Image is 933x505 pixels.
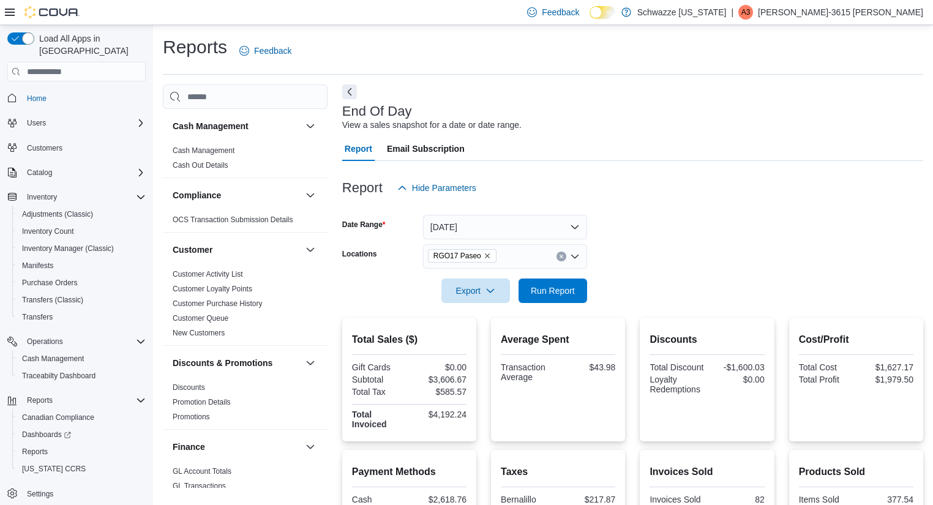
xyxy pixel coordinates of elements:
button: Customers [2,139,151,157]
button: Reports [2,392,151,409]
span: Purchase Orders [22,278,78,288]
span: Canadian Compliance [22,413,94,422]
div: $4,192.24 [411,410,466,419]
span: Canadian Compliance [17,410,146,425]
div: $217.87 [561,495,616,504]
span: Catalog [22,165,146,180]
a: Cash Management [17,351,89,366]
h2: Payment Methods [352,465,466,479]
button: Traceabilty Dashboard [12,367,151,384]
span: Adjustments (Classic) [22,209,93,219]
span: Transfers [17,310,146,324]
a: Manifests [17,258,58,273]
button: Compliance [303,188,318,203]
button: Operations [22,334,68,349]
p: | [731,5,733,20]
button: Run Report [519,279,587,303]
button: Finance [303,440,318,454]
span: Traceabilty Dashboard [17,368,146,383]
div: 82 [710,495,765,504]
div: Subtotal [352,375,407,384]
button: Customer [173,244,301,256]
button: Inventory Count [12,223,151,240]
a: OCS Transaction Submission Details [173,215,293,224]
div: Gift Cards [352,362,407,372]
a: Settings [22,487,58,501]
input: Dark Mode [590,6,615,19]
button: Catalog [2,164,151,181]
h2: Total Sales ($) [352,332,466,347]
button: [US_STATE] CCRS [12,460,151,477]
button: Inventory [2,189,151,206]
div: Finance [163,464,328,498]
button: Discounts & Promotions [173,357,301,369]
span: GL Transactions [173,481,226,491]
button: Hide Parameters [392,176,481,200]
span: Inventory [27,192,57,202]
a: Customer Purchase History [173,299,263,308]
button: Users [2,114,151,132]
span: Transfers (Classic) [22,295,83,305]
div: Transaction Average [501,362,556,382]
span: Operations [27,337,63,346]
a: GL Transactions [173,482,226,490]
a: Cash Out Details [173,161,228,170]
div: Adrianna-3615 Lerma [738,5,753,20]
button: Reports [12,443,151,460]
button: Purchase Orders [12,274,151,291]
a: Dashboards [17,427,76,442]
a: Promotions [173,413,210,421]
span: Cash Management [22,354,84,364]
button: Next [342,84,357,99]
a: Cash Management [173,146,234,155]
span: Purchase Orders [17,275,146,290]
span: Inventory Count [22,226,74,236]
h3: Finance [173,441,205,453]
span: Email Subscription [387,137,465,161]
a: Transfers [17,310,58,324]
span: [US_STATE] CCRS [22,464,86,474]
span: Customer Activity List [173,269,243,279]
div: Discounts & Promotions [163,380,328,429]
button: Compliance [173,189,301,201]
div: Customer [163,267,328,345]
div: Items Sold [799,495,854,504]
img: Cova [24,6,80,18]
a: [US_STATE] CCRS [17,462,91,476]
div: $0.00 [710,375,765,384]
a: Dashboards [12,426,151,443]
span: Transfers (Classic) [17,293,146,307]
a: Reports [17,444,53,459]
button: Reports [22,393,58,408]
button: [DATE] [423,215,587,239]
a: Canadian Compliance [17,410,99,425]
a: Adjustments (Classic) [17,207,98,222]
span: Home [27,94,47,103]
div: Cash Management [163,143,328,178]
span: Settings [27,489,53,499]
span: Manifests [22,261,53,271]
button: Cash Management [303,119,318,133]
span: Customers [22,140,146,155]
a: Customers [22,141,67,155]
div: -$1,600.03 [710,362,765,372]
div: Loyalty Redemptions [650,375,705,394]
h2: Taxes [501,465,615,479]
span: Adjustments (Classic) [17,207,146,222]
div: $1,627.17 [858,362,913,372]
button: Home [2,89,151,107]
span: New Customers [173,328,225,338]
h3: Report [342,181,383,195]
a: Traceabilty Dashboard [17,368,100,383]
span: Reports [22,393,146,408]
span: Reports [17,444,146,459]
span: Customer Loyalty Points [173,284,252,294]
button: Transfers (Classic) [12,291,151,309]
button: Clear input [556,252,566,261]
span: Reports [22,447,48,457]
button: Remove RGO17 Paseo from selection in this group [484,252,491,260]
div: $1,979.50 [858,375,913,384]
button: Cash Management [173,120,301,132]
span: GL Account Totals [173,466,231,476]
a: Purchase Orders [17,275,83,290]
